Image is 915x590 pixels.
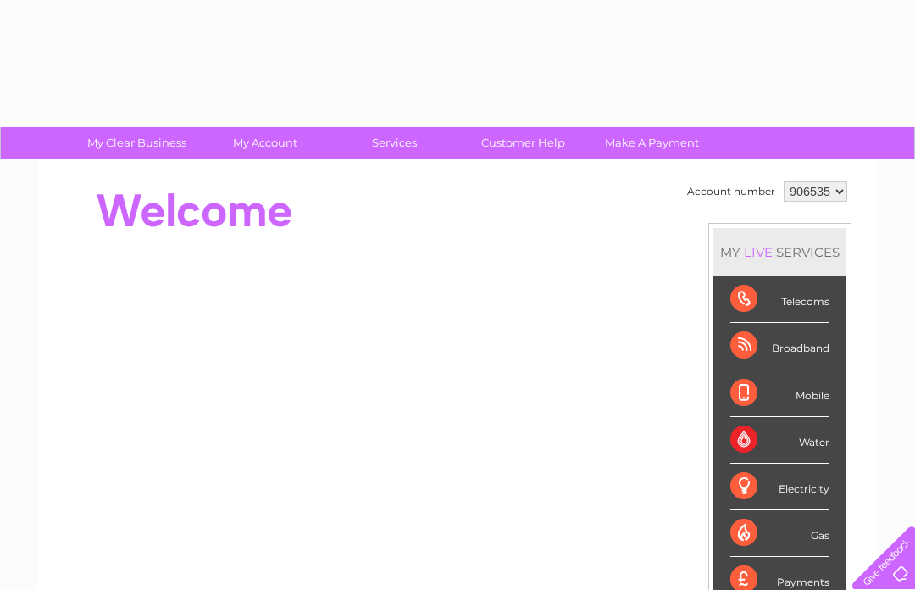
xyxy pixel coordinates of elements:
div: Telecoms [730,276,829,323]
div: Water [730,417,829,464]
a: My Clear Business [67,127,207,159]
div: Gas [730,510,829,557]
div: LIVE [740,244,776,260]
a: My Account [196,127,335,159]
div: Broadband [730,323,829,370]
td: Account number [683,177,779,206]
div: Mobile [730,370,829,417]
a: Services [324,127,464,159]
div: Electricity [730,464,829,510]
a: Customer Help [453,127,593,159]
div: MY SERVICES [713,228,846,276]
a: Make A Payment [582,127,722,159]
